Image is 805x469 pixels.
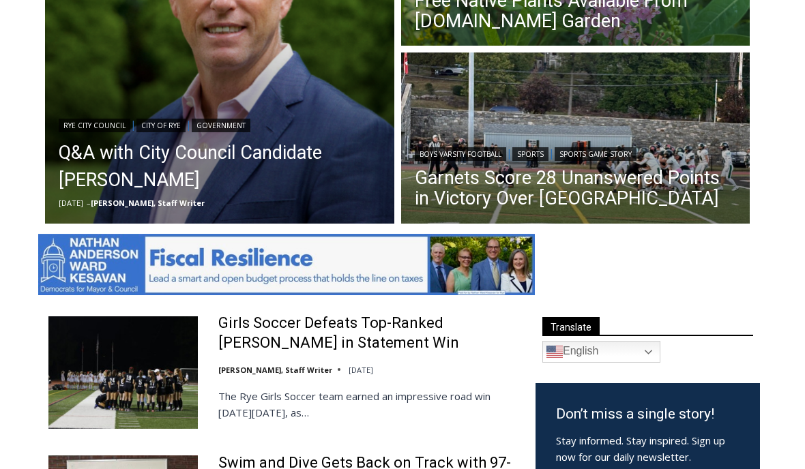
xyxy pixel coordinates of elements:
a: [PERSON_NAME], Staff Writer [91,198,205,209]
div: 4 [143,115,149,129]
span: – [87,198,91,209]
div: / [153,115,156,129]
img: Girls Soccer Defeats Top-Ranked Albertus Magnus in Statement Win [48,317,198,429]
h4: [PERSON_NAME] Read Sanctuary Fall Fest: [DATE] [11,137,181,168]
a: Girls Soccer Defeats Top-Ranked [PERSON_NAME] in Statement Win [218,314,518,353]
span: Translate [542,318,600,336]
div: | | [415,145,737,162]
div: | | [59,117,381,133]
a: English [542,342,660,363]
a: [PERSON_NAME] Read Sanctuary Fall Fest: [DATE] [1,136,204,170]
a: Sports [512,148,548,162]
a: Read More Garnets Score 28 Unanswered Points in Victory Over Yorktown [401,53,750,228]
a: Sports Game Story [555,148,636,162]
div: "The first chef I interviewed talked about coming to [GEOGRAPHIC_DATA] from [GEOGRAPHIC_DATA] in ... [345,1,645,132]
a: Intern @ [DOMAIN_NAME] [328,132,661,170]
time: [DATE] [59,198,83,209]
a: Government [192,119,250,133]
a: Rye City Council [59,119,130,133]
p: The Rye Girls Soccer team earned an impressive road win [DATE][DATE], as… [218,389,518,421]
a: Boys Varsity Football [415,148,506,162]
a: Q&A with City Council Candidate [PERSON_NAME] [59,140,381,194]
h3: Don’t miss a single story! [556,404,740,426]
time: [DATE] [349,365,373,376]
div: 6 [160,115,166,129]
a: Garnets Score 28 Unanswered Points in Victory Over [GEOGRAPHIC_DATA] [415,168,737,209]
img: (PHOTO: Rye Football's Henry Shoemaker (#5) kicks an extra point in his team's 42-13 win vs Yorkt... [401,53,750,228]
span: Intern @ [DOMAIN_NAME] [357,136,632,166]
img: en [546,344,563,361]
a: [PERSON_NAME], Staff Writer [218,365,332,376]
a: City of Rye [136,119,186,133]
div: Live Music [143,40,183,112]
p: Stay informed. Stay inspired. Sign up now for our daily newsletter. [556,433,740,466]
